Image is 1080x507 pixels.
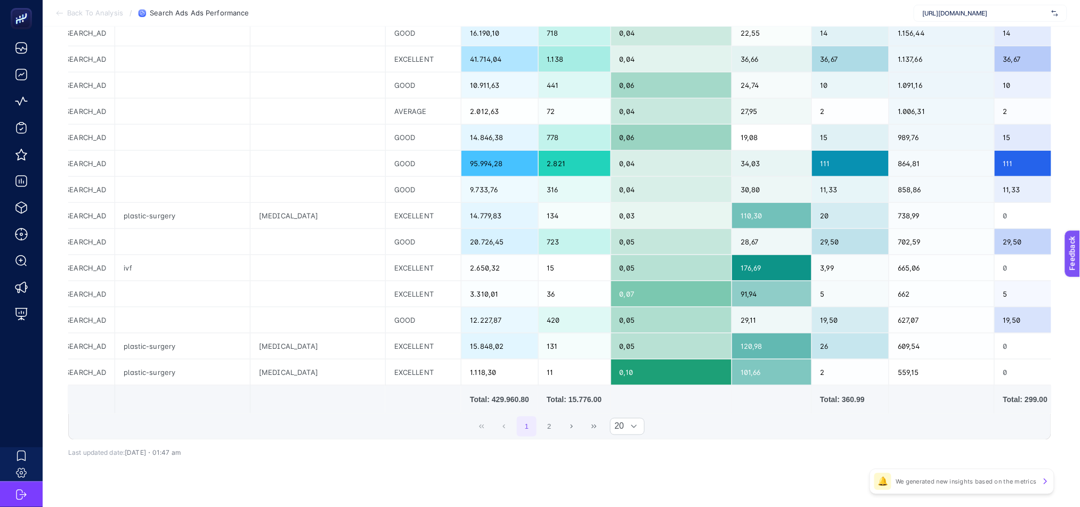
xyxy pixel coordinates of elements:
[386,203,461,228] div: EXCELLENT
[539,151,611,176] div: 2.821
[611,229,732,255] div: 0,05
[896,477,1037,486] p: We generated new insights based on the metrics
[539,281,611,307] div: 36
[732,177,811,202] div: 30,80
[386,281,461,307] div: EXCELLENT
[461,203,538,228] div: 14.779,83
[386,72,461,98] div: GOOD
[539,359,611,385] div: 11
[539,177,611,202] div: 316
[812,99,889,124] div: 2
[611,20,732,46] div: 0,04
[889,151,994,176] div: 864,81
[461,307,538,333] div: 12.227,87
[611,419,624,435] span: Rows per page
[461,229,538,255] div: 20.726,45
[539,46,611,72] div: 1.138
[812,255,889,281] div: 3,99
[115,203,250,228] div: plastic-surgery
[386,46,461,72] div: EXCELLENT
[461,359,538,385] div: 1.118,30
[386,177,461,202] div: GOOD
[517,416,537,437] button: 1
[539,307,611,333] div: 420
[115,255,250,281] div: ivf
[386,99,461,124] div: AVERAGE
[732,203,811,228] div: 110,30
[386,255,461,281] div: EXCELLENT
[611,333,732,359] div: 0,05
[250,359,385,385] div: [MEDICAL_DATA]
[125,449,181,457] span: [DATE]・01:47 am
[611,203,732,228] div: 0,03
[732,255,811,281] div: 176,69
[129,9,132,17] span: /
[461,177,538,202] div: 9.733,76
[889,46,994,72] div: 1.137,66
[889,177,994,202] div: 858,86
[539,333,611,359] div: 131
[461,20,538,46] div: 16.190,10
[812,359,889,385] div: 2
[732,307,811,333] div: 29,11
[812,20,889,46] div: 14
[611,359,732,385] div: 0,10
[611,255,732,281] div: 0,05
[732,20,811,46] div: 22,55
[539,229,611,255] div: 723
[386,20,461,46] div: GOOD
[611,99,732,124] div: 0,04
[461,151,538,176] div: 95.994,28
[889,333,994,359] div: 609,54
[386,229,461,255] div: GOOD
[461,333,538,359] div: 15.848,02
[539,416,559,437] button: 2
[611,46,732,72] div: 0,04
[732,151,811,176] div: 34,03
[732,333,811,359] div: 120,98
[812,203,889,228] div: 20
[611,281,732,307] div: 0,07
[67,9,123,18] span: Back To Analysis
[812,46,889,72] div: 36,67
[562,416,582,437] button: Next Page
[539,255,611,281] div: 15
[923,9,1047,18] span: [URL][DOMAIN_NAME]
[732,72,811,98] div: 24,74
[386,333,461,359] div: EXCELLENT
[68,449,125,457] span: Last updated date:
[1052,8,1058,19] img: svg%3e
[461,125,538,150] div: 14.846,38
[611,177,732,202] div: 0,04
[889,72,994,98] div: 1.091,16
[812,229,889,255] div: 29,50
[889,307,994,333] div: 627,07
[821,394,881,405] div: Total: 360.99
[874,473,891,490] div: 🔔
[386,151,461,176] div: GOOD
[732,281,811,307] div: 91,94
[386,359,461,385] div: EXCELLENT
[461,99,538,124] div: 2.012,63
[539,125,611,150] div: 778
[539,99,611,124] div: 72
[461,46,538,72] div: 41.714,04
[150,9,249,18] span: Search Ads Ads Performance
[539,72,611,98] div: 441
[812,307,889,333] div: 19,50
[812,72,889,98] div: 10
[812,281,889,307] div: 5
[611,307,732,333] div: 0,05
[461,72,538,98] div: 10.911,63
[889,125,994,150] div: 989,76
[732,229,811,255] div: 28,67
[547,394,602,405] div: Total: 15.776.00
[115,359,250,385] div: plastic-surgery
[889,229,994,255] div: 702,59
[732,125,811,150] div: 19,08
[889,281,994,307] div: 662
[470,394,529,405] div: Total: 429.960.80
[732,359,811,385] div: 101,66
[812,177,889,202] div: 11,33
[812,151,889,176] div: 111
